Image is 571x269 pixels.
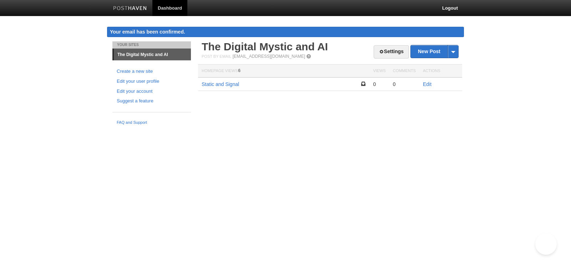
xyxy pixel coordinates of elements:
[535,233,557,255] iframe: Help Scout Beacon - Open
[202,54,231,59] span: Post by Email
[114,49,191,60] a: The Digital Mystic and AI
[117,97,187,105] a: Suggest a feature
[117,120,187,126] a: FAQ and Support
[198,65,369,78] th: Homepage Views
[423,81,431,87] a: Edit
[389,65,419,78] th: Comments
[202,81,239,87] a: Static and Signal
[233,54,305,59] a: [EMAIL_ADDRESS][DOMAIN_NAME]
[113,6,147,11] img: Posthaven-bar
[369,65,389,78] th: Views
[393,81,416,87] div: 0
[411,45,458,58] a: New Post
[238,68,241,73] span: 6
[374,45,409,59] a: Settings
[202,41,328,52] a: The Digital Mystic and AI
[112,41,191,49] li: Your Sites
[117,88,187,95] a: Edit your account
[117,68,187,75] a: Create a new site
[107,27,464,37] div: Your email has been confirmed.
[117,78,187,85] a: Edit your user profile
[373,81,385,87] div: 0
[419,65,462,78] th: Actions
